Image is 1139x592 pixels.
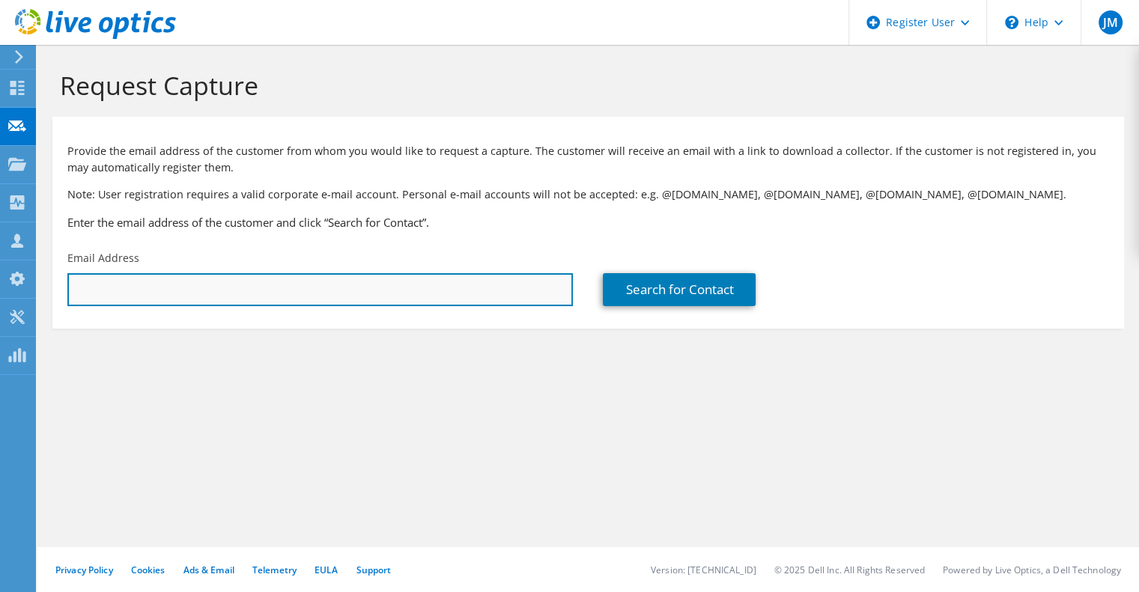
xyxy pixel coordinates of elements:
[943,564,1121,576] li: Powered by Live Optics, a Dell Technology
[55,564,113,576] a: Privacy Policy
[67,251,139,266] label: Email Address
[131,564,165,576] a: Cookies
[774,564,925,576] li: © 2025 Dell Inc. All Rights Reserved
[183,564,234,576] a: Ads & Email
[67,214,1109,231] h3: Enter the email address of the customer and click “Search for Contact”.
[67,186,1109,203] p: Note: User registration requires a valid corporate e-mail account. Personal e-mail accounts will ...
[356,564,391,576] a: Support
[1099,10,1123,34] span: JM
[67,143,1109,176] p: Provide the email address of the customer from whom you would like to request a capture. The cust...
[252,564,297,576] a: Telemetry
[60,70,1109,101] h1: Request Capture
[315,564,338,576] a: EULA
[651,564,756,576] li: Version: [TECHNICAL_ID]
[1005,16,1018,29] svg: \n
[603,273,756,306] a: Search for Contact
